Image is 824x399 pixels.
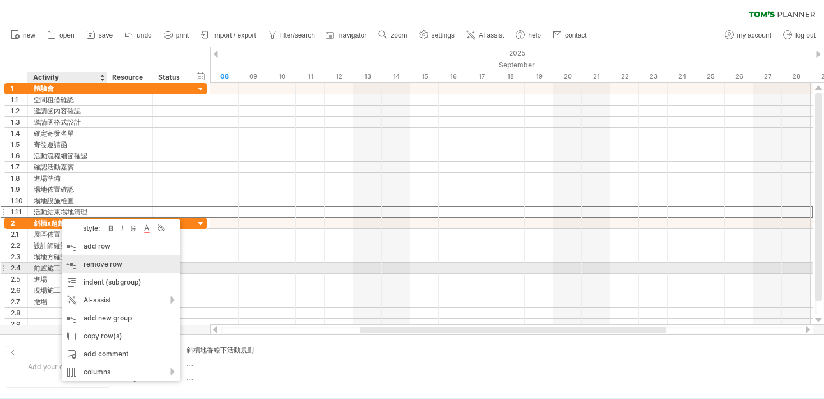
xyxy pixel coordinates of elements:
[464,28,507,43] a: AI assist
[11,184,27,195] div: 1.9
[11,207,27,217] div: 1.11
[62,309,180,327] div: add new group
[267,71,296,82] div: Wednesday, 10 September 2025
[795,31,816,39] span: log out
[34,128,101,139] div: 確定寄發名單
[11,94,27,105] div: 1.1
[11,195,27,206] div: 1.10
[565,31,587,39] span: contact
[296,71,325,82] div: Thursday, 11 September 2025
[34,274,101,285] div: 進場
[513,28,544,43] a: help
[496,71,525,82] div: Thursday, 18 September 2025
[339,31,367,39] span: navigator
[722,28,775,43] a: my account
[479,31,504,39] span: AI assist
[467,71,496,82] div: Wednesday, 17 September 2025
[782,71,811,82] div: Sunday, 28 September 2025
[34,229,101,240] div: 展區佈置
[11,308,27,318] div: 2.8
[11,117,27,127] div: 1.3
[11,251,27,262] div: 2.3
[11,319,27,329] div: 2.9
[11,218,27,228] div: 2
[11,173,27,184] div: 1.8
[34,173,101,184] div: 進場準備
[137,31,152,39] span: undo
[525,71,553,82] div: Friday, 19 September 2025
[376,28,410,43] a: zoom
[34,207,101,217] div: 活動結束場地清理
[122,28,155,43] a: undo
[265,28,318,43] a: filter/search
[439,71,467,82] div: Tuesday, 16 September 2025
[239,71,267,82] div: Tuesday, 9 September 2025
[11,274,27,285] div: 2.5
[34,162,101,172] div: 確認活動嘉賓
[753,71,782,82] div: Saturday, 27 September 2025
[112,72,146,83] div: Resource
[84,260,122,268] span: remove row
[34,285,101,296] div: 現場施工
[737,31,771,39] span: my account
[198,28,260,43] a: import / export
[324,28,370,43] a: navigator
[325,71,353,82] div: Friday, 12 September 2025
[6,346,110,388] div: Add your own logo
[99,31,113,39] span: save
[34,106,101,116] div: 邀請函內容確認
[34,218,101,228] div: 斜槓x超越圈圈
[210,71,239,82] div: Monday, 8 September 2025
[34,296,101,307] div: 撤場
[610,71,639,82] div: Monday, 22 September 2025
[280,31,315,39] span: filter/search
[34,251,101,262] div: 場地方確認
[696,71,725,82] div: Thursday, 25 September 2025
[34,195,101,206] div: 場地設施檢查
[11,229,27,240] div: 2.1
[11,83,27,94] div: 1
[8,28,39,43] a: new
[725,71,753,82] div: Friday, 26 September 2025
[11,139,27,150] div: 1.5
[432,31,455,39] span: settings
[34,263,101,273] div: 前置施工
[33,72,100,83] div: Activity
[62,327,180,345] div: copy row(s)
[391,31,407,39] span: zoom
[11,162,27,172] div: 1.7
[34,150,101,161] div: 活動流程細節確認
[62,291,180,309] div: AI-assist
[11,285,27,296] div: 2.6
[66,224,105,232] div: style:
[34,117,101,127] div: 邀請函格式設計
[34,83,101,94] div: 體驗會
[639,71,668,82] div: Tuesday, 23 September 2025
[23,31,35,39] span: new
[213,31,256,39] span: import / export
[582,71,610,82] div: Sunday, 21 September 2025
[553,71,582,82] div: Saturday, 20 September 2025
[62,273,180,291] div: indent (subgroup)
[11,150,27,161] div: 1.6
[34,94,101,105] div: 空間租借確認
[34,240,101,251] div: 設計師確認草圖
[11,240,27,251] div: 2.2
[528,31,541,39] span: help
[62,345,180,363] div: add comment
[382,71,410,82] div: Sunday, 14 September 2025
[550,28,590,43] a: contact
[62,237,180,255] div: add row
[84,28,116,43] a: save
[187,359,281,369] div: ....
[353,71,382,82] div: Saturday, 13 September 2025
[59,31,75,39] span: open
[161,28,192,43] a: print
[11,106,27,116] div: 1.2
[11,296,27,307] div: 2.7
[176,31,189,39] span: print
[668,71,696,82] div: Wednesday, 24 September 2025
[11,128,27,139] div: 1.4
[187,345,281,355] div: 斜槓地香線下活動規劃
[11,263,27,273] div: 2.4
